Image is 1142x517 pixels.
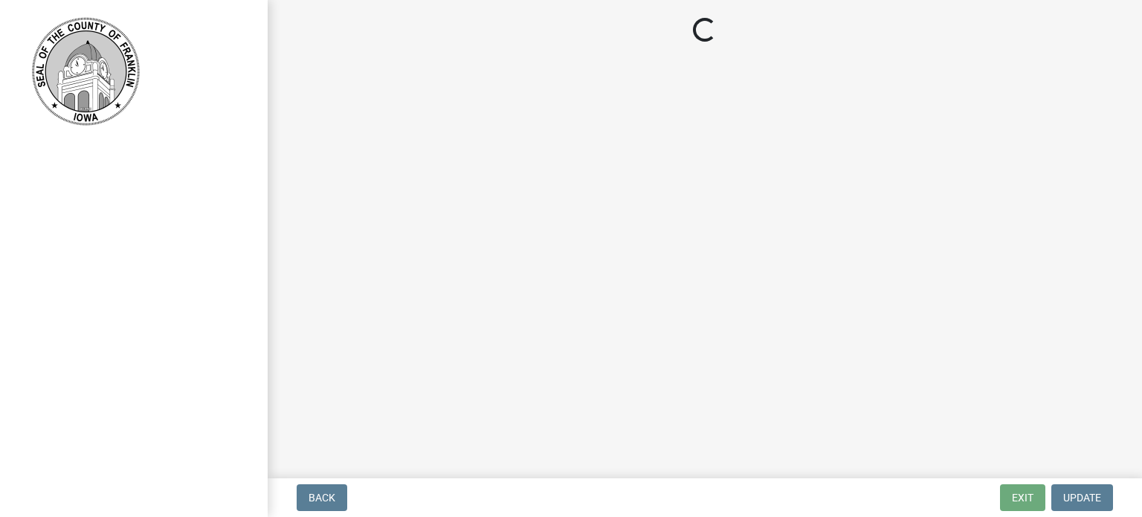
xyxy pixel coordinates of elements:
span: Update [1063,492,1101,504]
button: Back [297,484,347,511]
button: Exit [1000,484,1045,511]
button: Update [1051,484,1113,511]
span: Back [309,492,335,504]
img: Franklin County, Iowa [30,16,141,127]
